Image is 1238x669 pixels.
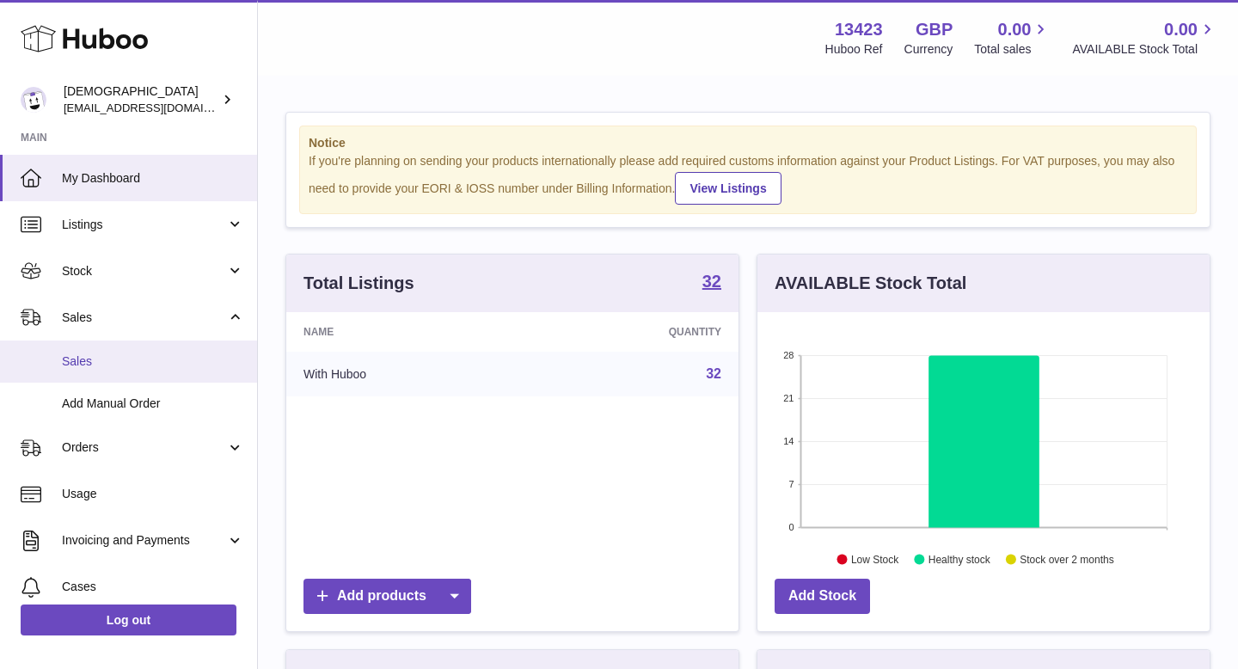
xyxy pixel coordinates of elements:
[702,273,721,290] strong: 32
[62,170,244,187] span: My Dashboard
[309,135,1187,151] strong: Notice
[783,350,794,360] text: 28
[851,553,899,565] text: Low Stock
[675,172,781,205] a: View Listings
[998,18,1032,41] span: 0.00
[783,436,794,446] text: 14
[303,272,414,295] h3: Total Listings
[1164,18,1198,41] span: 0.00
[706,366,721,381] a: 32
[916,18,953,41] strong: GBP
[904,41,953,58] div: Currency
[788,479,794,489] text: 7
[286,352,524,396] td: With Huboo
[1020,553,1113,565] text: Stock over 2 months
[62,217,226,233] span: Listings
[286,312,524,352] th: Name
[62,263,226,279] span: Stock
[309,153,1187,205] div: If you're planning on sending your products internationally please add required customs informati...
[62,579,244,595] span: Cases
[62,310,226,326] span: Sales
[524,312,739,352] th: Quantity
[702,273,721,293] a: 32
[775,272,966,295] h3: AVAILABLE Stock Total
[62,396,244,412] span: Add Manual Order
[62,439,226,456] span: Orders
[62,486,244,502] span: Usage
[974,18,1051,58] a: 0.00 Total sales
[783,393,794,403] text: 21
[21,605,236,635] a: Log out
[974,41,1051,58] span: Total sales
[835,18,883,41] strong: 13423
[775,579,870,614] a: Add Stock
[21,87,46,113] img: olgazyuz@outlook.com
[64,101,253,114] span: [EMAIL_ADDRESS][DOMAIN_NAME]
[825,41,883,58] div: Huboo Ref
[1072,41,1217,58] span: AVAILABLE Stock Total
[303,579,471,614] a: Add products
[64,83,218,116] div: [DEMOGRAPHIC_DATA]
[929,553,991,565] text: Healthy stock
[62,353,244,370] span: Sales
[62,532,226,549] span: Invoicing and Payments
[788,522,794,532] text: 0
[1072,18,1217,58] a: 0.00 AVAILABLE Stock Total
